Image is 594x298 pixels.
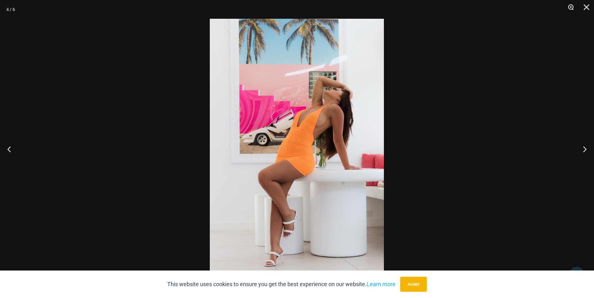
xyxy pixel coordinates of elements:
[210,19,384,279] img: Nefertiti Neon Orange 5671 Dress 04
[400,277,427,292] button: Accept
[367,281,395,287] a: Learn more
[571,133,594,165] button: Next
[6,5,15,14] div: 4 / 6
[167,280,395,289] p: This website uses cookies to ensure you get the best experience on our website.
